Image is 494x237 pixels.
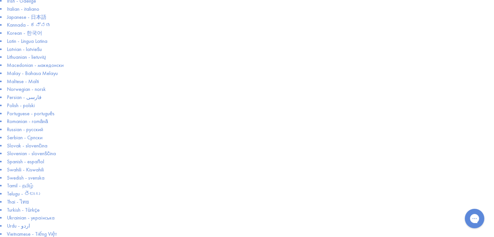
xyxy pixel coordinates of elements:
[7,86,46,93] a: Norwegian - norsk
[7,102,35,109] a: Polish - polski
[7,198,29,205] a: Thai - ไทย
[7,182,33,189] a: Tamil - தமிழ்
[7,166,44,173] a: Swahili - Kiswahili
[7,30,42,36] a: Korean - 한국어
[7,14,46,20] a: Japanese - 日本語
[7,214,55,221] a: Ukrainian - українська
[7,118,48,125] a: Romanian - română
[7,222,30,229] a: Urdu - ‎‫اردو‬‎
[7,150,56,157] a: Slovenian - slovenščina
[7,94,42,101] a: Persian - ‎‫فارسی‬‎
[7,190,40,197] a: Telugu - తెలుగు
[7,78,39,85] a: Maltese - Malti
[7,206,40,213] a: Turkish - Türkçe
[7,70,58,77] a: Malay - Bahasa Melayu
[7,174,44,181] a: Swedish - svenska
[7,62,64,69] a: Macedonian - македонски
[7,134,43,141] a: Serbian - Српски
[7,46,42,53] a: Latvian - latviešu
[7,158,44,165] a: Spanish - español
[462,206,488,231] iframe: Gorgias live chat messenger
[7,6,39,12] a: Italian - italiano
[7,54,46,60] a: Lithuanian - lietuvių
[7,126,43,133] a: Russian - русский
[7,38,47,44] a: Latin - Lingua Latina
[7,142,47,149] a: Slovak - slovenčina
[7,21,51,28] a: Kannada - ಕನ್ನಡ
[7,110,55,117] a: Portuguese - português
